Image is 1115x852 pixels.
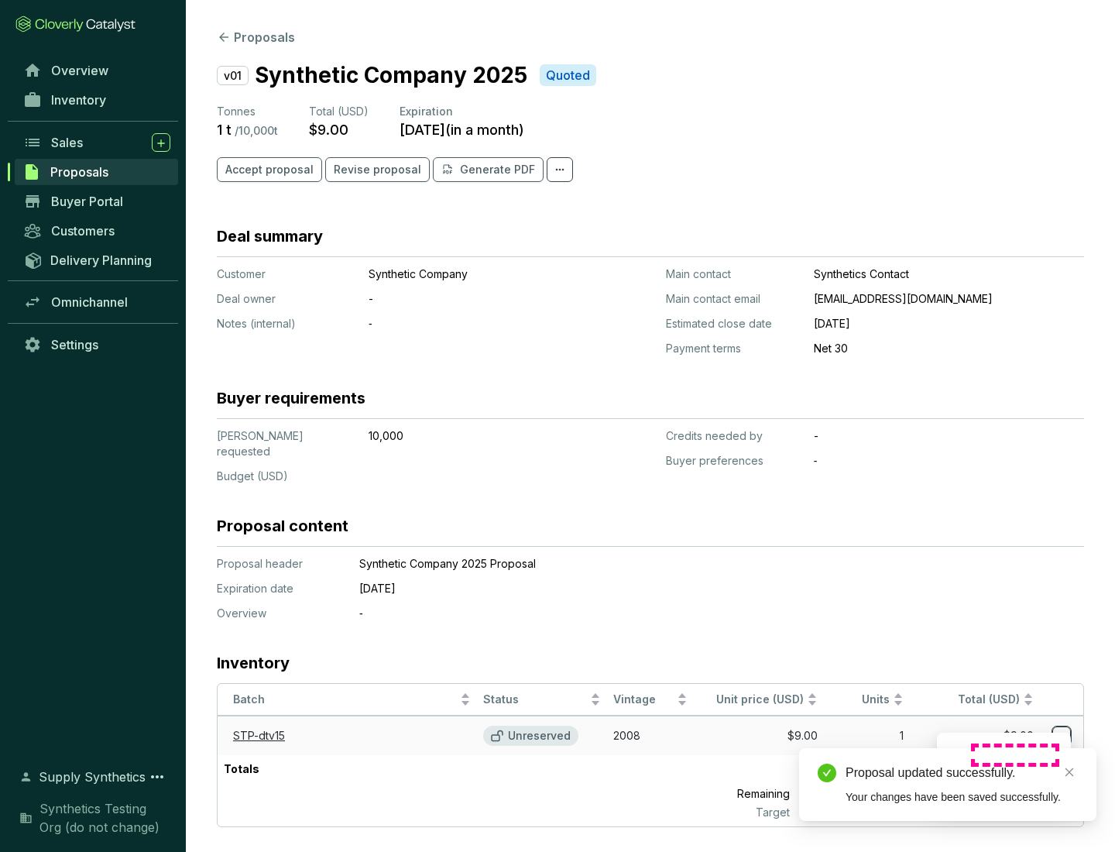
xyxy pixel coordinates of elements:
a: Customers [15,218,178,244]
a: Omnichannel [15,289,178,315]
span: Omnichannel [51,294,128,310]
p: Quoted [546,67,590,84]
p: $9.00 [309,121,348,139]
p: 1 t [795,755,909,783]
p: - [814,428,1084,444]
p: Totals [218,755,266,783]
span: check-circle [818,764,836,782]
td: 2008 [607,716,694,755]
p: v01 [217,66,249,85]
a: STP-dtv15 [233,729,285,742]
p: 9,999 t [796,783,910,805]
p: Overview [217,606,341,621]
h3: Buyer requirements [217,387,365,409]
p: Estimated close date [666,316,801,332]
td: $9.00 [910,716,1040,755]
span: Sales [51,135,83,150]
th: Status [477,684,607,716]
p: Customer [217,266,356,282]
p: [DATE] [814,316,1084,332]
span: Synthetics Testing Org (do not change) [39,799,170,837]
th: Batch [218,684,477,716]
span: Delivery Planning [50,253,152,268]
h3: Proposal content [217,515,348,537]
p: Remaining [668,783,796,805]
span: Unit price (USD) [716,692,804,706]
p: Unreserved [508,729,571,743]
p: Payment terms [666,341,801,356]
p: Deal owner [217,291,356,307]
p: Synthetic Company 2025 Proposal [359,556,1010,572]
p: ‐ [369,316,578,332]
td: $9.00 [694,716,824,755]
button: Revise proposal [325,157,430,182]
span: Revise proposal [334,162,421,177]
span: Vintage [613,692,674,707]
a: Buyer Portal [15,188,178,215]
span: Proposals [50,164,108,180]
p: Main contact [666,266,801,282]
p: Reserve credits [971,747,1055,763]
span: Total (USD) [309,105,369,118]
p: Expiration date [217,581,341,596]
a: Settings [15,332,178,358]
span: close [1064,767,1075,778]
td: 1 [824,716,911,755]
h3: Deal summary [217,225,323,247]
span: Supply Synthetics [39,768,146,786]
p: [EMAIL_ADDRESS][DOMAIN_NAME] [814,291,1084,307]
span: Buyer Portal [51,194,123,209]
a: Sales [15,129,178,156]
div: Proposal updated successfully. [846,764,1078,782]
p: Net 30 [814,341,1084,356]
span: Customers [51,223,115,239]
span: Total (USD) [958,692,1020,706]
button: Accept proposal [217,157,322,182]
th: Vintage [607,684,694,716]
p: [PERSON_NAME] requested [217,428,356,459]
p: Notes (internal) [217,316,356,332]
a: Proposals [15,159,178,185]
div: Your changes have been saved successfully. [846,788,1078,806]
a: Close [1061,764,1078,781]
p: Generate PDF [460,162,535,177]
p: Tonnes [217,104,278,119]
a: Overview [15,57,178,84]
span: Accept proposal [225,162,314,177]
h3: Inventory [217,652,290,674]
p: ‐ [359,606,1010,621]
th: Units [824,684,911,716]
p: 10,000 t [796,805,910,820]
p: ‐ [814,453,1084,469]
span: Settings [51,337,98,352]
p: Target [668,805,796,820]
p: Synthetics Contact [814,266,1084,282]
p: [DATE] [359,581,1010,596]
p: Expiration [400,104,524,119]
span: Inventory [51,92,106,108]
p: Synthetic Company 2025 [255,59,527,91]
span: Status [483,692,587,707]
span: Units [830,692,890,707]
p: - [369,291,578,307]
p: Proposal header [217,556,341,572]
p: 1 t [217,121,232,139]
button: Generate PDF [433,157,544,182]
button: Proposals [217,28,295,46]
p: Credits needed by [666,428,801,444]
p: Synthetic Company [369,266,578,282]
p: Buyer preferences [666,453,801,469]
p: [DATE] ( in a month ) [400,121,524,139]
span: Overview [51,63,108,78]
p: / 10,000 t [235,124,278,138]
span: Budget (USD) [217,469,288,483]
a: Delivery Planning [15,247,178,273]
span: Batch [233,692,457,707]
p: Main contact email [666,291,801,307]
p: 10,000 [369,428,578,444]
a: Inventory [15,87,178,113]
